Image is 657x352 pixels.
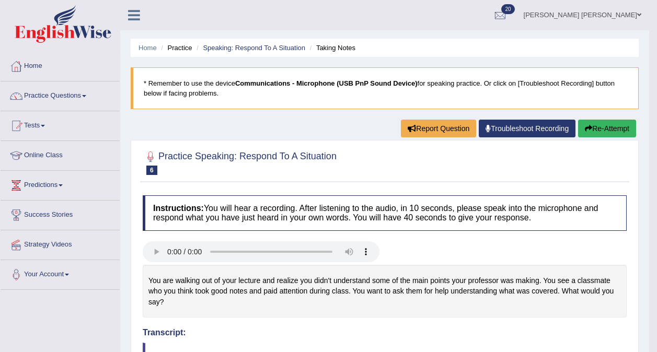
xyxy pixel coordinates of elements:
a: Strategy Videos [1,230,120,256]
blockquote: * Remember to use the device for speaking practice. Or click on [Troubleshoot Recording] button b... [131,67,639,109]
a: Practice Questions [1,81,120,108]
div: You are walking out of your lecture and realize you didn't understand some of the main points you... [143,265,627,318]
a: Online Class [1,141,120,167]
h4: You will hear a recording. After listening to the audio, in 10 seconds, please speak into the mic... [143,195,627,230]
a: Home [139,44,157,52]
a: Speaking: Respond To A Situation [203,44,305,52]
button: Re-Attempt [578,120,636,137]
button: Report Question [401,120,476,137]
b: Communications - Microphone (USB PnP Sound Device) [235,79,418,87]
li: Taking Notes [307,43,355,53]
h2: Practice Speaking: Respond To A Situation [143,149,337,175]
a: Troubleshoot Recording [479,120,575,137]
b: Instructions: [153,204,204,213]
a: Tests [1,111,120,137]
li: Practice [158,43,192,53]
a: Your Account [1,260,120,286]
a: Predictions [1,171,120,197]
span: 20 [501,4,514,14]
a: Success Stories [1,201,120,227]
a: Home [1,52,120,78]
span: 6 [146,166,157,175]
